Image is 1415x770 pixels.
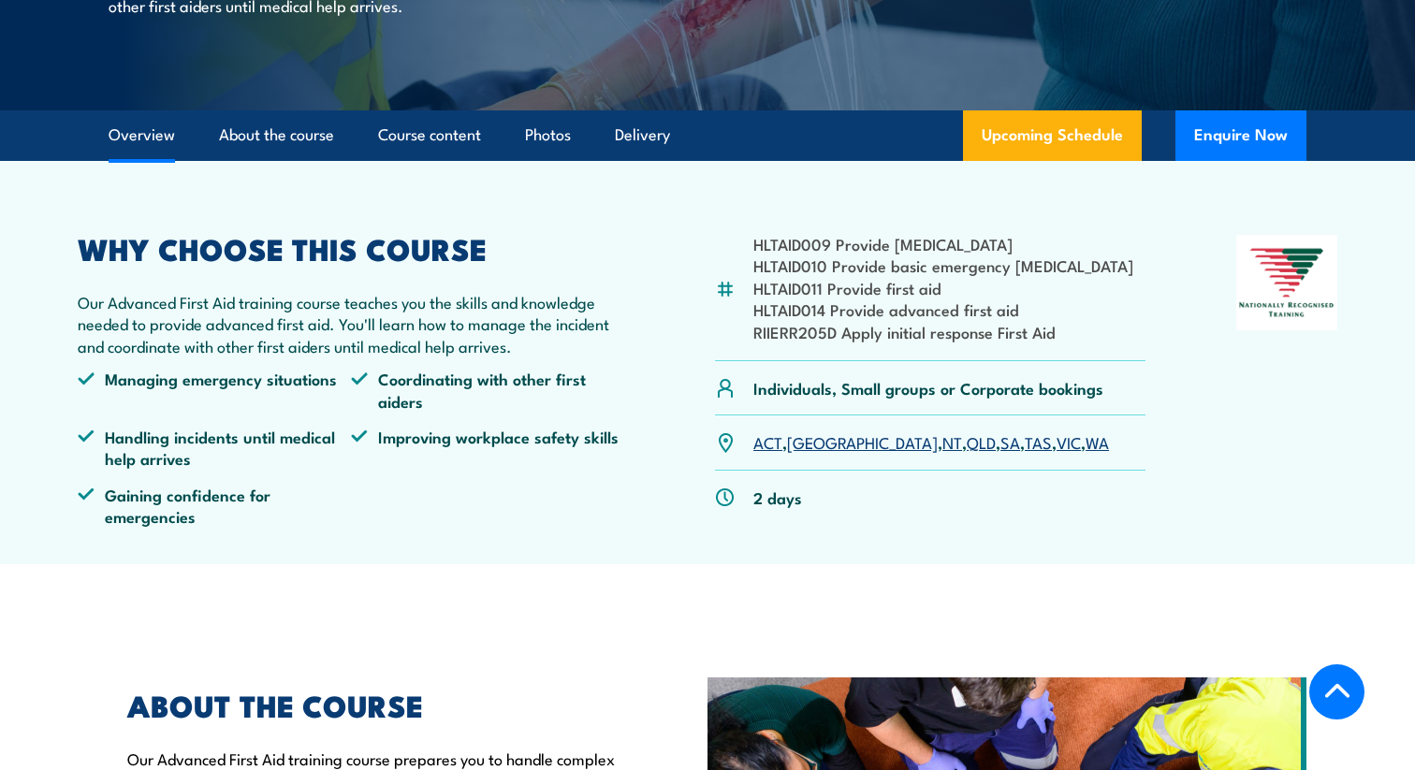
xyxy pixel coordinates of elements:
a: [GEOGRAPHIC_DATA] [787,430,938,453]
a: Delivery [615,110,670,160]
h2: ABOUT THE COURSE [127,691,621,718]
li: HLTAID014 Provide advanced first aid [753,298,1133,320]
li: HLTAID010 Provide basic emergency [MEDICAL_DATA] [753,254,1133,276]
li: Handling incidents until medical help arrives [78,426,351,470]
a: NT [942,430,962,453]
h2: WHY CHOOSE THIS COURSE [78,235,624,261]
li: Gaining confidence for emergencies [78,484,351,528]
a: Photos [525,110,571,160]
button: Enquire Now [1175,110,1306,161]
li: HLTAID009 Provide [MEDICAL_DATA] [753,233,1133,254]
img: Nationally Recognised Training logo. [1236,235,1337,330]
a: TAS [1025,430,1052,453]
p: Individuals, Small groups or Corporate bookings [753,377,1103,399]
a: Course content [378,110,481,160]
p: 2 days [753,487,802,508]
p: Our Advanced First Aid training course teaches you the skills and knowledge needed to provide adv... [78,291,624,356]
a: SA [1000,430,1020,453]
li: RIIERR205D Apply initial response First Aid [753,321,1133,342]
a: About the course [219,110,334,160]
a: QLD [967,430,996,453]
a: VIC [1057,430,1081,453]
li: Managing emergency situations [78,368,351,412]
a: ACT [753,430,782,453]
li: HLTAID011 Provide first aid [753,277,1133,298]
p: , , , , , , , [753,431,1109,453]
li: Coordinating with other first aiders [351,368,624,412]
li: Improving workplace safety skills [351,426,624,470]
a: WA [1086,430,1109,453]
a: Overview [109,110,175,160]
a: Upcoming Schedule [963,110,1142,161]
